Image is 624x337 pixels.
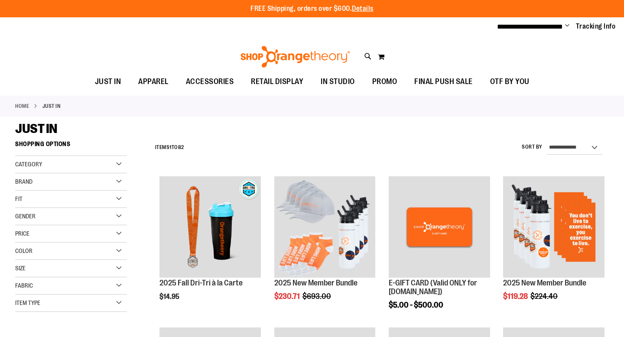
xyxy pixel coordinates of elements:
[15,213,36,220] span: Gender
[389,176,490,279] a: E-GIFT CARD (Valid ONLY for ShopOrangetheory.com)
[321,72,355,91] span: IN STUDIO
[389,301,443,309] span: $5.00 - $500.00
[384,172,494,331] div: product
[364,72,406,92] a: PROMO
[274,279,357,287] a: 2025 New Member Bundle
[169,144,172,150] span: 1
[503,176,604,279] a: 2025 New Member Bundle
[15,265,26,272] span: Size
[15,121,57,136] span: JUST IN
[503,176,604,278] img: 2025 New Member Bundle
[95,72,121,91] span: JUST IN
[15,282,33,289] span: Fabric
[159,279,243,287] a: 2025 Fall Dri-Tri à la Carte
[312,72,364,92] a: IN STUDIO
[242,72,312,92] a: RETAIL DISPLAY
[250,4,374,14] p: FREE Shipping, orders over $600.
[239,46,351,68] img: Shop Orangetheory
[352,5,374,13] a: Details
[576,22,616,31] a: Tracking Info
[270,172,380,323] div: product
[15,299,40,306] span: Item Type
[522,143,543,151] label: Sort By
[159,293,181,301] span: $14.95
[503,279,586,287] a: 2025 New Member Bundle
[481,72,538,92] a: OTF BY YOU
[186,72,234,91] span: ACCESSORIES
[389,279,477,296] a: E-GIFT CARD (Valid ONLY for [DOMAIN_NAME])
[15,195,23,202] span: Fit
[530,292,559,301] span: $224.40
[274,176,376,278] img: 2025 New Member Bundle
[159,176,261,279] a: 2025 Fall Dri-Tri à la Carte
[274,292,301,301] span: $230.71
[251,72,303,91] span: RETAIL DISPLAY
[15,102,29,110] a: Home
[565,22,569,31] button: Account menu
[414,72,473,91] span: FINAL PUSH SALE
[15,178,32,185] span: Brand
[15,161,42,168] span: Category
[15,247,32,254] span: Color
[302,292,332,301] span: $693.00
[499,172,609,323] div: product
[503,292,529,301] span: $119.28
[130,72,177,92] a: APPAREL
[159,176,261,278] img: 2025 Fall Dri-Tri à la Carte
[155,141,184,154] h2: Items to
[42,102,61,110] strong: JUST IN
[15,230,29,237] span: Price
[15,136,127,156] strong: Shopping Options
[406,72,481,92] a: FINAL PUSH SALE
[389,176,490,278] img: E-GIFT CARD (Valid ONLY for ShopOrangetheory.com)
[178,144,184,150] span: 82
[177,72,243,92] a: ACCESSORIES
[86,72,130,91] a: JUST IN
[490,72,530,91] span: OTF BY YOU
[138,72,169,91] span: APPAREL
[155,172,265,323] div: product
[372,72,397,91] span: PROMO
[274,176,376,279] a: 2025 New Member Bundle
